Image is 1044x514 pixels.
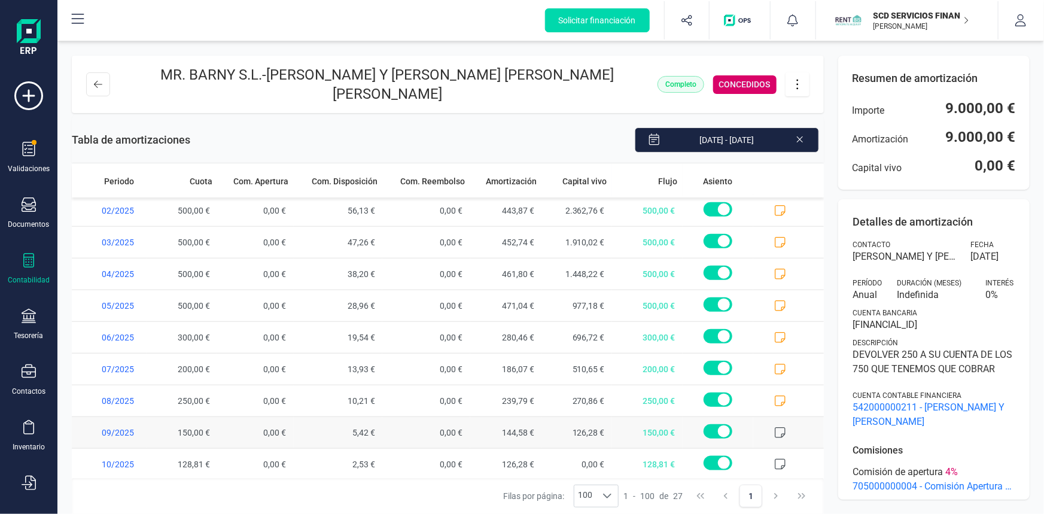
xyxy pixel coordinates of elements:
[612,354,683,385] span: 200,00 €
[382,195,470,226] span: 0,00 €
[147,322,217,353] span: 300,00 €
[970,250,999,264] span: [DATE]
[72,195,147,226] span: 02/2025
[72,290,147,321] span: 05/2025
[470,322,541,353] span: 280,46 €
[470,417,541,448] span: 144,58 €
[853,132,909,147] span: Amortización
[470,385,541,416] span: 239,79 €
[970,240,994,250] span: Fecha
[294,322,383,353] span: 19,54 €
[382,290,470,321] span: 0,00 €
[853,465,943,479] span: Comisión de apertura
[689,485,712,507] button: First Page
[612,417,683,448] span: 150,00 €
[541,258,612,290] span: 1.448,22 €
[470,227,541,258] span: 452,74 €
[612,449,683,480] span: 128,81 €
[382,322,470,353] span: 0,00 €
[612,195,683,226] span: 500,00 €
[382,449,470,480] span: 0,00 €
[72,385,147,416] span: 08/2025
[217,195,293,226] span: 0,00 €
[897,278,961,288] span: Duración (MESES)
[147,227,217,258] span: 500,00 €
[147,417,217,448] span: 150,00 €
[266,66,614,102] span: [PERSON_NAME] Y [PERSON_NAME] [PERSON_NAME] [PERSON_NAME]
[147,354,217,385] span: 200,00 €
[562,175,607,187] span: Capital vivo
[985,278,1013,288] span: Interés
[853,240,890,250] span: Contacto
[659,175,678,187] span: Flujo
[72,258,147,290] span: 04/2025
[12,387,45,396] div: Contactos
[541,354,612,385] span: 510,65 €
[72,132,190,148] span: Tabla de amortizaciones
[382,385,470,416] span: 0,00 €
[612,290,683,321] span: 500,00 €
[470,258,541,290] span: 461,80 €
[945,127,1015,147] span: 9.000,00 €
[541,290,612,321] span: 977,18 €
[958,498,971,513] span: 2 %
[470,449,541,480] span: 126,28 €
[294,227,383,258] span: 47,26 €
[72,449,147,480] span: 10/2025
[714,485,737,507] button: Previous Page
[217,354,293,385] span: 0,00 €
[294,449,383,480] span: 2,53 €
[612,258,683,290] span: 500,00 €
[541,385,612,416] span: 270,86 €
[853,443,1015,458] p: Comisiones
[975,156,1015,175] span: 0,00 €
[294,195,383,226] span: 56,13 €
[724,14,756,26] img: Logo de OPS
[8,164,50,174] div: Validaciones
[382,417,470,448] span: 0,00 €
[713,75,777,94] div: CONCEDIDOS
[623,490,628,502] span: 1
[8,275,50,285] div: Contabilidad
[382,258,470,290] span: 0,00 €
[72,354,147,385] span: 07/2025
[294,385,383,416] span: 10,21 €
[612,385,683,416] span: 250,00 €
[541,195,612,226] span: 2.362,76 €
[574,485,596,507] span: 100
[541,417,612,448] span: 126,28 €
[217,449,293,480] span: 0,00 €
[217,258,293,290] span: 0,00 €
[673,490,683,502] span: 27
[853,288,882,302] span: Anual
[541,322,612,353] span: 696,72 €
[14,331,44,340] div: Tesorería
[853,161,902,175] span: Capital vivo
[945,99,1015,118] span: 9.000,00 €
[147,258,217,290] span: 500,00 €
[72,227,147,258] span: 03/2025
[853,498,956,513] span: Comisión de disposición
[104,175,134,187] span: Periodo
[147,449,217,480] span: 128,81 €
[294,417,383,448] span: 5,42 €
[703,175,732,187] span: Asiento
[853,391,961,400] span: Cuenta contable financiera
[117,65,658,104] p: MR. BARNY S.L. -
[853,348,1015,376] span: DEVOLVER 250 A SU CUENTA DE LOS 750 QUE TENEMOS QUE COBRAR
[985,288,1015,302] span: 0 %
[312,175,378,187] span: Com. Disposición
[401,175,465,187] span: Com. Reembolso
[470,290,541,321] span: 471,04 €
[294,258,383,290] span: 38,20 €
[13,442,45,452] div: Inventario
[503,485,619,507] div: Filas por página:
[147,385,217,416] span: 250,00 €
[790,485,813,507] button: Last Page
[190,175,212,187] span: Cuota
[897,288,971,302] span: Indefinida
[234,175,289,187] span: Com. Apertura
[853,104,885,118] span: Importe
[217,417,293,448] span: 0,00 €
[765,485,788,507] button: Next Page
